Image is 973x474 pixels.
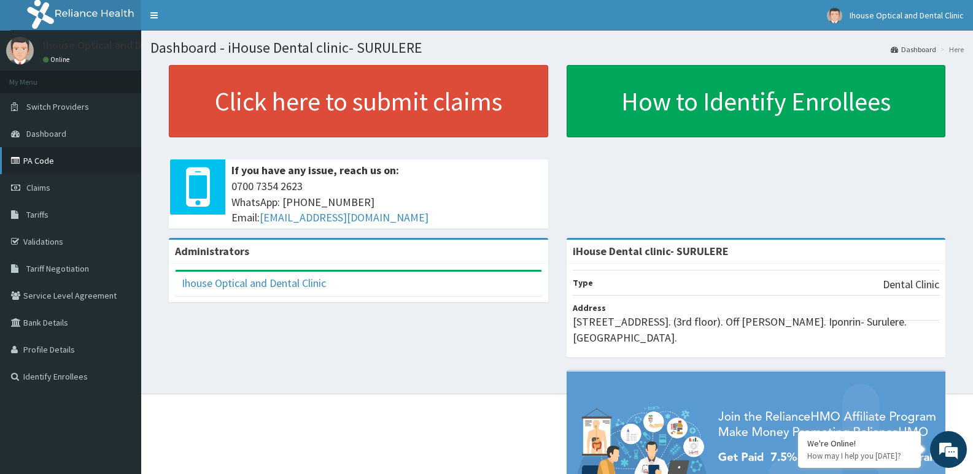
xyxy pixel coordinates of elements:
span: Dashboard [26,128,66,139]
a: How to Identify Enrollees [567,65,946,137]
h1: Dashboard - iHouse Dental clinic- SURULERE [150,40,964,56]
p: Dental Clinic [883,277,939,292]
b: Type [573,277,593,288]
p: [STREET_ADDRESS]. (3rd floor). Off [PERSON_NAME]. Iponrin- Surulere. [GEOGRAPHIC_DATA]. [573,314,940,345]
strong: iHouse Dental clinic- SURULERE [573,244,729,258]
div: We're Online! [807,438,912,449]
li: Here [937,44,964,55]
img: User Image [6,37,34,64]
img: User Image [827,8,842,23]
span: Tariff Negotiation [26,263,89,274]
a: Click here to submit claims [169,65,548,137]
b: If you have any issue, reach us on: [231,163,399,177]
a: Online [43,55,72,64]
span: Switch Providers [26,101,89,112]
p: How may I help you today? [807,451,912,461]
span: Ihouse Optical and Dental Clinic [850,10,964,21]
span: 0700 7354 2623 WhatsApp: [PHONE_NUMBER] Email: [231,178,542,226]
a: Dashboard [891,44,936,55]
b: Address [573,302,606,313]
b: Administrators [175,244,249,258]
span: Tariffs [26,209,48,220]
span: Claims [26,182,50,193]
p: Ihouse Optical and Dental Clinic [43,40,196,51]
a: [EMAIL_ADDRESS][DOMAIN_NAME] [260,210,428,224]
a: Ihouse Optical and Dental Clinic [182,276,326,290]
